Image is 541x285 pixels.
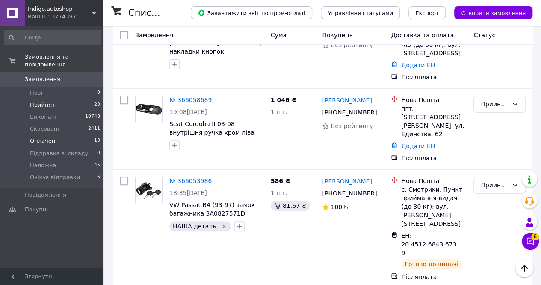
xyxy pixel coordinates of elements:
[322,96,372,105] a: [PERSON_NAME]
[94,101,100,109] span: 23
[135,177,163,204] a: Фото товару
[408,6,446,19] button: Експорт
[94,162,100,169] span: 45
[271,96,297,103] span: 1 046 ₴
[401,273,467,281] div: Післяплата
[30,150,88,157] span: Відправка зі складу
[169,177,212,184] a: № 366053986
[173,223,216,230] span: НАША деталь
[320,106,377,118] div: [PHONE_NUMBER]
[401,232,456,256] span: ЕН: 20 4512 6843 6739
[401,259,462,269] div: Готово до видачі
[94,137,100,145] span: 13
[401,185,467,228] div: с. Смотрики, Пункт приймання-видачі (до 30 кг): вул. [PERSON_NAME][STREET_ADDRESS]
[169,120,254,153] a: Seat Cordoba II 03-08 внутрішня ручка хром ліва передня=задня сеат кордоба 2
[97,89,100,97] span: 0
[198,9,305,17] span: Завантажити звіт по пром-оплаті
[30,113,56,121] span: Виконані
[322,32,352,39] span: Покупець
[169,189,207,196] span: 18:35[DATE]
[331,123,373,129] span: Без рейтингу
[97,150,100,157] span: 0
[522,233,539,250] button: Чат з покупцем6
[169,201,255,225] a: VW Passat B4 (93-97) замок багажника 3A0827571D Фольксваген Пасат Б4
[320,187,377,199] div: [PHONE_NUMBER]
[30,137,57,145] span: Оплачені
[28,5,92,13] span: Indigo.autoshop
[30,174,80,181] span: Очікує відправки
[271,32,287,39] span: Cума
[446,9,532,16] a: Створити замовлення
[401,177,467,185] div: Нова Пошта
[136,99,162,120] img: Фото товару
[473,32,495,39] span: Статус
[271,201,310,211] div: 81.67 ₴
[271,108,287,115] span: 1 шт.
[401,154,467,162] div: Післяплата
[128,8,215,18] h1: Список замовлень
[401,104,467,138] div: пгт. [STREET_ADDRESS][PERSON_NAME]: ул. Единства, 62
[30,125,59,133] span: Скасовані
[531,232,539,240] span: 6
[401,96,467,104] div: Нова Пошта
[221,223,228,230] svg: Видалити мітку
[321,6,400,19] button: Управління статусами
[331,204,348,210] span: 100%
[4,30,101,45] input: Пошук
[25,53,103,69] span: Замовлення та повідомлення
[461,10,526,16] span: Створити замовлення
[25,206,48,213] span: Покупці
[25,191,66,199] span: Повідомлення
[30,89,42,97] span: Нові
[169,96,212,103] a: № 366058689
[328,10,393,16] span: Управління статусами
[401,62,435,69] a: Додати ЕН
[454,6,532,19] button: Створити замовлення
[481,180,508,190] div: Прийнято
[331,42,373,48] span: Без рейтингу
[271,189,287,196] span: 1 шт.
[28,13,103,21] div: Ваш ID: 3774397
[135,96,163,123] a: Фото товару
[271,177,290,184] span: 586 ₴
[401,143,435,150] a: Додати ЕН
[30,162,56,169] span: Наложка
[169,108,207,115] span: 19:08[DATE]
[191,6,312,19] button: Завантажити звіт по пром-оплаті
[25,75,60,83] span: Замовлення
[391,32,454,39] span: Доставка та оплата
[97,174,100,181] span: 6
[30,101,56,109] span: Прийняті
[415,10,439,16] span: Експорт
[88,125,100,133] span: 2411
[85,113,100,121] span: 10748
[515,259,533,277] button: Наверх
[136,180,162,201] img: Фото товару
[135,32,173,39] span: Замовлення
[401,73,467,81] div: Післяплата
[322,177,372,186] a: [PERSON_NAME]
[481,99,508,109] div: Прийнято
